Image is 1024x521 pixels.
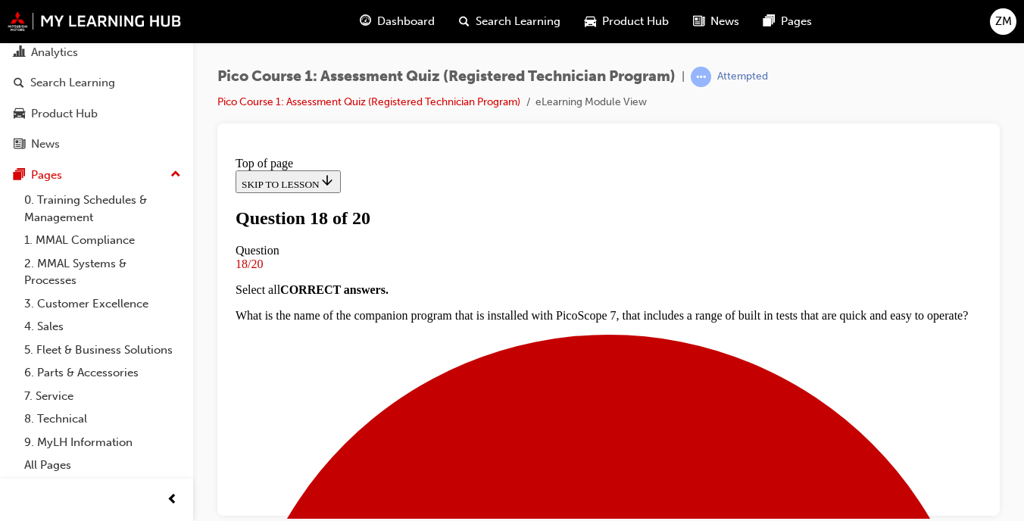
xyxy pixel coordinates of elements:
[14,138,25,151] span: news-icon
[14,108,25,121] span: car-icon
[348,6,447,37] a: guage-iconDashboard
[18,315,187,338] a: 4. Sales
[682,68,685,86] span: |
[18,385,187,408] a: 7. Service
[710,13,739,30] span: News
[6,69,187,97] a: Search Learning
[6,6,752,20] div: Top of page
[995,13,1012,30] span: ZM
[6,93,752,107] div: Question
[31,44,78,61] div: Analytics
[18,292,187,316] a: 3. Customer Excellence
[6,161,187,189] button: Pages
[360,12,371,31] span: guage-icon
[6,158,752,172] p: What is the name of the companion program that is installed with PicoScope 7, that includes a ran...
[18,431,187,454] a: 9. MyLH Information
[693,12,704,31] span: news-icon
[31,105,98,123] div: Product Hub
[170,165,181,185] span: up-icon
[6,20,111,42] button: SKIP TO LESSON
[717,70,768,84] div: Attempted
[18,338,187,362] a: 5. Fleet & Business Solutions
[681,6,751,37] a: news-iconNews
[18,252,187,292] a: 2. MMAL Systems & Processes
[18,189,187,229] a: 0. Training Schedules & Management
[990,8,1016,35] button: ZM
[14,169,25,183] span: pages-icon
[447,6,573,37] a: search-iconSearch Learning
[31,167,62,184] div: Pages
[18,361,187,385] a: 6. Parts & Accessories
[31,136,60,153] div: News
[535,94,647,111] li: eLearning Module View
[18,407,187,431] a: 8. Technical
[6,58,752,78] h1: Question 18 of 20
[6,5,187,161] button: DashboardAnalyticsSearch LearningProduct HubNews
[763,12,775,31] span: pages-icon
[781,13,812,30] span: Pages
[6,39,187,67] a: Analytics
[573,6,681,37] a: car-iconProduct Hub
[6,133,752,146] p: Select all
[8,11,182,31] img: mmal
[751,6,824,37] a: pages-iconPages
[476,13,560,30] span: Search Learning
[14,46,25,60] span: chart-icon
[691,67,711,87] span: learningRecordVerb_ATTEMPT-icon
[18,454,187,477] a: All Pages
[585,12,596,31] span: car-icon
[217,95,520,108] a: Pico Course 1: Assessment Quiz (Registered Technician Program)
[14,76,24,90] span: search-icon
[459,12,470,31] span: search-icon
[51,133,159,145] strong: CORRECT answers.
[6,107,752,120] div: 18/20
[12,28,105,39] span: SKIP TO LESSON
[18,229,187,252] a: 1. MMAL Compliance
[602,13,669,30] span: Product Hub
[167,491,178,510] span: prev-icon
[6,100,187,128] a: Product Hub
[6,130,187,158] a: News
[217,68,676,86] span: Pico Course 1: Assessment Quiz (Registered Technician Program)
[377,13,435,30] span: Dashboard
[30,74,115,92] div: Search Learning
